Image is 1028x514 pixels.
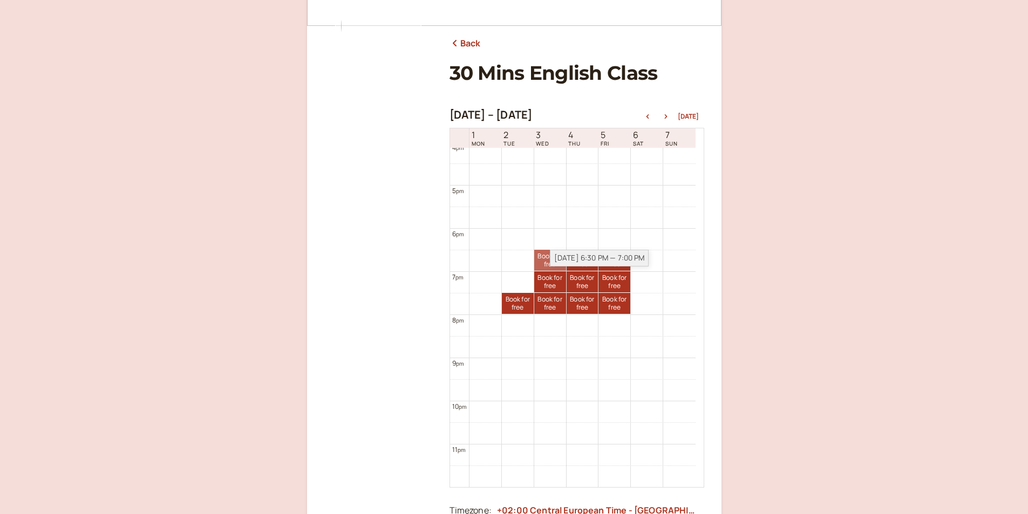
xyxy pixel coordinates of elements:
[598,296,630,311] span: Book for free
[472,140,485,147] span: MON
[598,252,630,268] span: Book for free
[568,140,581,147] span: THU
[601,130,609,140] span: 5
[450,108,533,121] h2: [DATE] – [DATE]
[534,252,566,268] span: Book for free
[534,274,566,290] span: Book for free
[536,130,549,140] span: 3
[450,37,481,51] a: Back
[567,252,598,268] span: Book for free
[601,140,609,147] span: FRI
[458,446,465,454] span: pm
[502,296,534,311] span: Book for free
[459,403,466,410] span: pm
[534,296,566,311] span: Book for free
[456,317,464,324] span: pm
[633,140,644,147] span: SAT
[452,358,464,368] div: 9
[550,250,649,266] div: [DATE] 6:30 PM — 7:00 PM
[452,142,464,153] div: 4
[663,129,680,148] a: September 7, 2025
[665,130,678,140] span: 7
[534,129,552,148] a: September 3, 2025
[631,129,646,148] a: September 6, 2025
[452,444,466,455] div: 11
[503,140,515,147] span: TUE
[452,401,467,412] div: 10
[452,315,464,325] div: 8
[598,274,630,290] span: Book for free
[633,130,644,140] span: 6
[567,296,598,311] span: Book for free
[456,360,464,367] span: pm
[665,140,678,147] span: SUN
[567,274,598,290] span: Book for free
[501,129,518,148] a: September 2, 2025
[472,130,485,140] span: 1
[456,187,464,195] span: pm
[452,229,464,239] div: 6
[598,129,611,148] a: September 5, 2025
[536,140,549,147] span: WED
[456,230,464,238] span: pm
[469,129,487,148] a: September 1, 2025
[452,186,464,196] div: 5
[452,272,464,282] div: 7
[450,61,704,85] h1: 30 Mins English Class
[456,144,464,152] span: pm
[566,129,583,148] a: September 4, 2025
[455,273,463,281] span: pm
[678,113,699,120] button: [DATE]
[503,130,515,140] span: 2
[568,130,581,140] span: 4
